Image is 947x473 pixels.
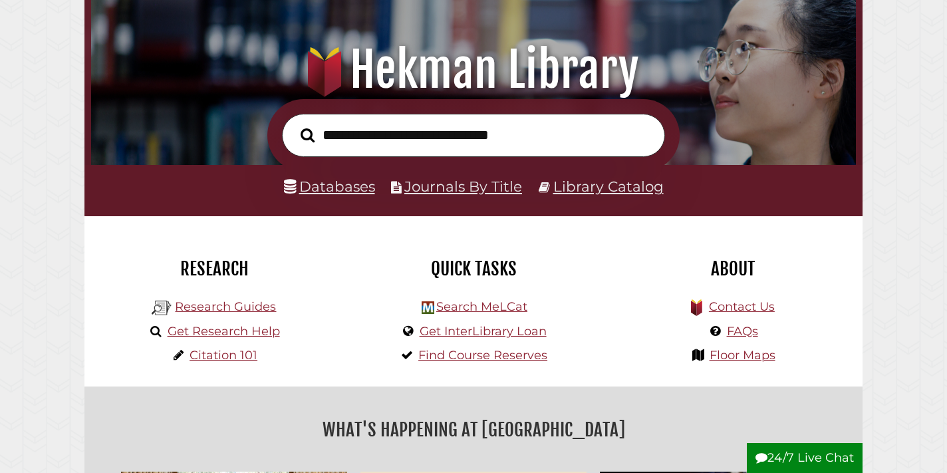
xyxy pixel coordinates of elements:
img: Hekman Library Logo [152,298,172,318]
h2: Research [94,257,334,280]
a: Search MeLCat [436,299,527,314]
button: Search [294,124,321,146]
a: Library Catalog [553,178,664,195]
a: FAQs [727,324,758,339]
a: Research Guides [175,299,276,314]
h2: What's Happening at [GEOGRAPHIC_DATA] [94,414,853,445]
h2: About [613,257,853,280]
i: Search [301,128,315,143]
h2: Quick Tasks [354,257,593,280]
a: Citation 101 [190,348,257,363]
a: Get Research Help [168,324,280,339]
img: Hekman Library Logo [422,301,434,314]
h1: Hekman Library [105,41,841,99]
a: Floor Maps [710,348,775,363]
a: Find Course Reserves [418,348,547,363]
a: Journals By Title [404,178,522,195]
a: Contact Us [709,299,775,314]
a: Databases [284,178,375,195]
a: Get InterLibrary Loan [420,324,547,339]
